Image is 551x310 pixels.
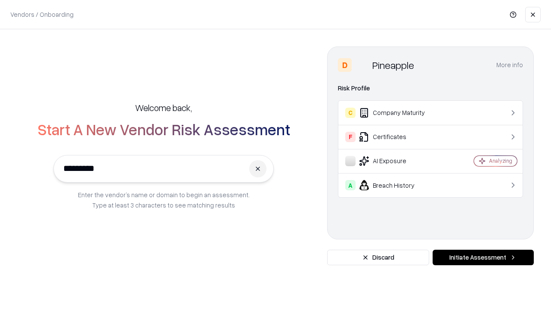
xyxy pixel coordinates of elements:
[345,108,448,118] div: Company Maturity
[433,250,534,265] button: Initiate Assessment
[489,157,512,164] div: Analyzing
[345,132,356,142] div: F
[372,58,414,72] div: Pineapple
[355,58,369,72] img: Pineapple
[135,102,192,114] h5: Welcome back,
[338,58,352,72] div: D
[37,121,290,138] h2: Start A New Vendor Risk Assessment
[345,132,448,142] div: Certificates
[78,189,250,210] p: Enter the vendor’s name or domain to begin an assessment. Type at least 3 characters to see match...
[327,250,429,265] button: Discard
[345,156,448,166] div: AI Exposure
[345,108,356,118] div: C
[345,180,448,190] div: Breach History
[10,10,74,19] p: Vendors / Onboarding
[496,57,523,73] button: More info
[345,180,356,190] div: A
[338,83,523,93] div: Risk Profile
